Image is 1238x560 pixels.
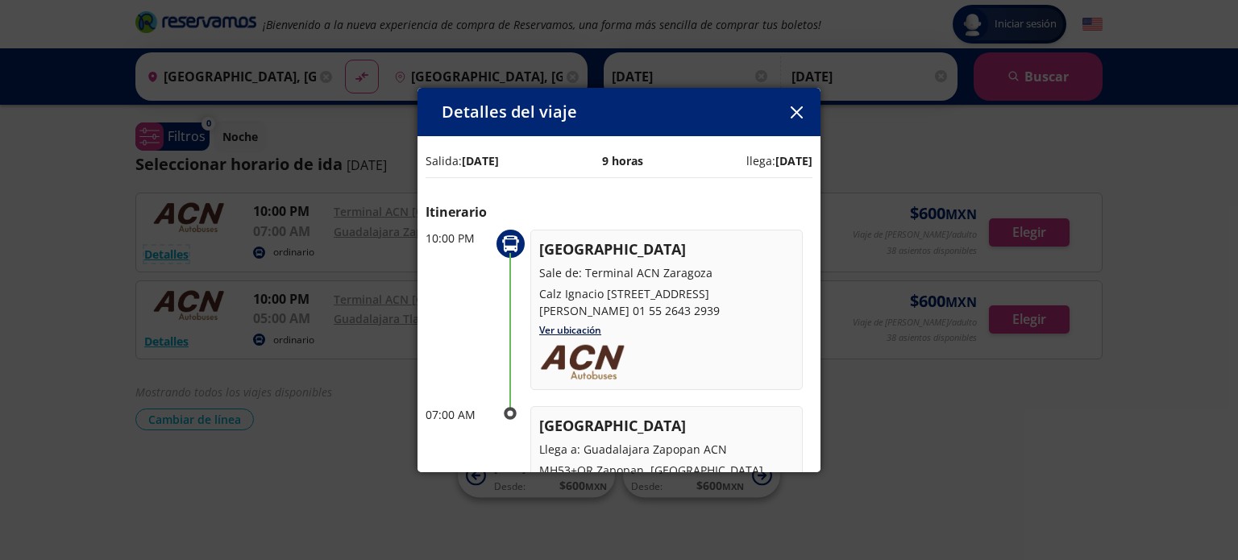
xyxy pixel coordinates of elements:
[539,239,794,260] p: [GEOGRAPHIC_DATA]
[539,415,794,437] p: [GEOGRAPHIC_DATA]
[539,462,794,496] p: MH53+QR Zapopan, [GEOGRAPHIC_DATA], [GEOGRAPHIC_DATA]
[442,100,577,124] p: Detalles del viaje
[426,230,490,247] p: 10:00 PM
[539,264,794,281] p: Sale de: Terminal ACN Zaragoza
[539,441,794,458] p: Llega a: Guadalajara Zapopan ACN
[462,153,499,168] b: [DATE]
[539,323,601,337] a: Ver ubicación
[426,406,490,423] p: 07:00 AM
[539,343,625,381] img: uploads_2F1578608151385-az9gqjqws8t-172a25c88b65a2891a7feb5602a74b01_2FLogo_V_Cafe.png
[539,285,794,319] p: Calz Ignacio [STREET_ADDRESS][PERSON_NAME] 01 55 2643 2939
[775,153,812,168] b: [DATE]
[426,152,499,169] p: Salida:
[746,152,812,169] p: llega:
[426,202,812,222] p: Itinerario
[602,152,643,169] p: 9 horas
